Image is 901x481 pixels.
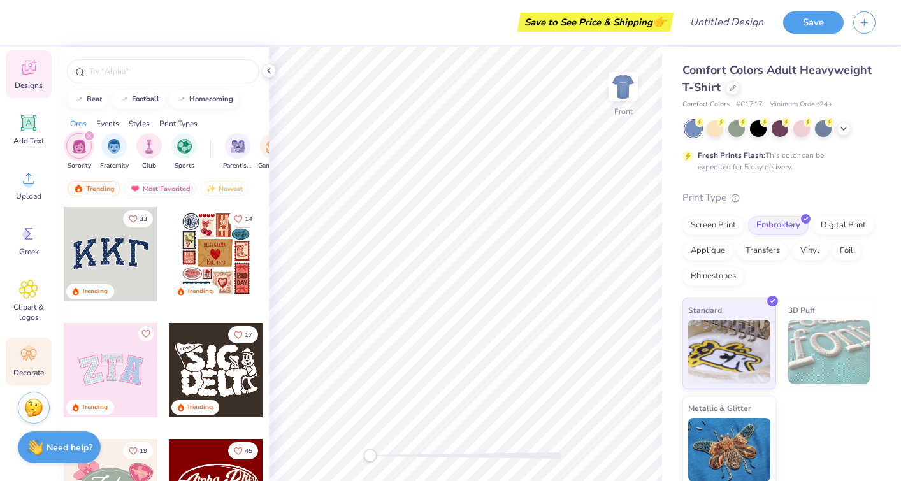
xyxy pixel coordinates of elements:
div: filter for Fraternity [100,133,129,171]
strong: Fresh Prints Flash: [698,150,765,161]
img: Sorority Image [72,139,87,154]
span: Parent's Weekend [223,161,252,171]
span: 3D Puff [788,303,815,317]
div: filter for Sorority [66,133,92,171]
input: Untitled Design [680,10,774,35]
button: homecoming [169,90,239,109]
img: trending.gif [73,184,83,193]
span: Sorority [68,161,91,171]
div: Applique [682,241,733,261]
span: 👉 [652,14,667,29]
span: Comfort Colors [682,99,730,110]
span: 14 [245,216,252,222]
div: Print Type [682,190,876,205]
button: filter button [100,133,129,171]
strong: Need help? [47,442,92,454]
button: Like [123,210,153,227]
img: Standard [688,320,770,384]
button: filter button [136,133,162,171]
button: Save [783,11,844,34]
span: 19 [140,448,147,454]
span: # C1717 [736,99,763,110]
div: Embroidery [748,216,809,235]
span: Minimum Order: 24 + [769,99,833,110]
span: Sports [175,161,194,171]
div: Accessibility label [364,449,377,462]
div: filter for Parent's Weekend [223,133,252,171]
div: Transfers [737,241,788,261]
div: football [132,96,159,103]
img: Sports Image [177,139,192,154]
div: filter for Game Day [258,133,287,171]
img: trend_line.gif [74,96,84,103]
span: Greek [19,247,39,257]
div: Save to See Price & Shipping [521,13,670,32]
img: Game Day Image [266,139,280,154]
span: Fraternity [100,161,129,171]
button: Like [228,442,258,459]
div: Trending [82,403,108,412]
div: Trending [68,181,120,196]
button: football [112,90,165,109]
div: filter for Club [136,133,162,171]
button: filter button [171,133,197,171]
div: Vinyl [792,241,828,261]
button: filter button [223,133,252,171]
button: filter button [258,133,287,171]
span: 17 [245,332,252,338]
div: Events [96,118,119,129]
div: Digital Print [812,216,874,235]
span: Designs [15,80,43,90]
button: Like [228,210,258,227]
button: bear [67,90,108,109]
img: 3D Puff [788,320,870,384]
div: filter for Sports [171,133,197,171]
img: Club Image [142,139,156,154]
div: Trending [82,287,108,296]
input: Try "Alpha" [88,65,251,78]
div: Orgs [70,118,87,129]
div: Styles [129,118,150,129]
span: Club [142,161,156,171]
button: filter button [66,133,92,171]
button: Like [228,326,258,343]
span: 33 [140,216,147,222]
div: Newest [200,181,249,196]
div: Rhinestones [682,267,744,286]
span: Metallic & Glitter [688,401,751,415]
span: Clipart & logos [8,302,50,322]
div: homecoming [189,96,233,103]
span: Game Day [258,161,287,171]
span: Standard [688,303,722,317]
div: This color can be expedited for 5 day delivery. [698,150,854,173]
img: trend_line.gif [119,96,129,103]
img: most_fav.gif [130,184,140,193]
div: Most Favorited [124,181,196,196]
img: Front [610,74,636,99]
button: Like [138,326,154,341]
img: newest.gif [206,184,216,193]
span: Upload [16,191,41,201]
img: trend_line.gif [177,96,187,103]
img: Fraternity Image [107,139,121,154]
div: Foil [832,241,861,261]
button: Like [123,442,153,459]
img: Parent's Weekend Image [231,139,245,154]
span: Comfort Colors Adult Heavyweight T-Shirt [682,62,872,95]
span: Add Text [13,136,44,146]
div: Trending [187,287,213,296]
div: Screen Print [682,216,744,235]
div: Trending [187,403,213,412]
span: Decorate [13,368,44,378]
div: Front [614,106,633,117]
div: Print Types [159,118,198,129]
div: bear [87,96,102,103]
span: 45 [245,448,252,454]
